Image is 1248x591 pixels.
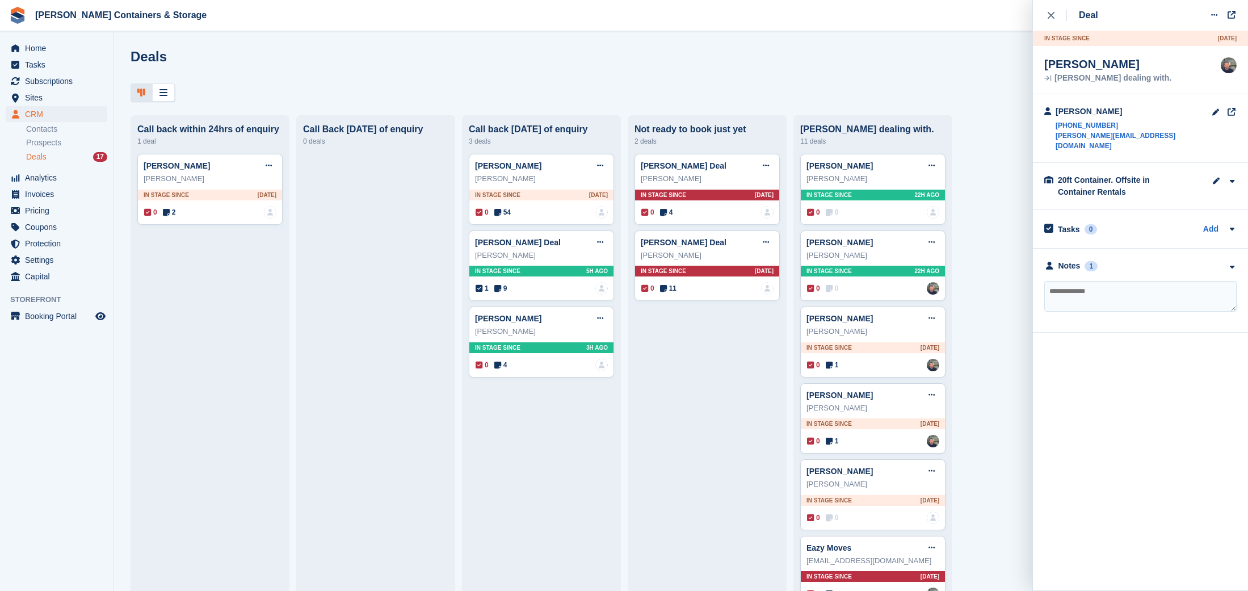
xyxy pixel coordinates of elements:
a: [PERSON_NAME] Deal [641,238,726,247]
span: 3H AGO [586,343,608,352]
span: In stage since [641,267,686,275]
div: [PERSON_NAME] [806,326,939,337]
span: 22H AGO [914,267,939,275]
a: [PERSON_NAME] [806,467,873,476]
div: [PERSON_NAME] [806,479,939,490]
a: menu [6,106,107,122]
span: 0 [826,513,839,523]
span: Tasks [25,57,93,73]
img: deal-assignee-blank [761,206,774,219]
div: [PERSON_NAME] [1044,57,1171,71]
span: [DATE] [921,420,939,428]
span: 0 [807,283,820,294]
div: Call back [DATE] of enquiry [469,124,614,135]
span: Coupons [25,219,93,235]
a: deal-assignee-blank [264,206,276,219]
div: [PERSON_NAME] [1056,106,1212,118]
span: 1 [826,360,839,370]
span: [DATE] [755,267,774,275]
img: deal-assignee-blank [595,359,608,371]
span: 0 [476,360,489,370]
a: Adam Greenhalgh [927,435,939,447]
div: 20ft Container. Offsite in Container Rentals [1058,174,1171,198]
a: Adam Greenhalgh [927,359,939,371]
div: Not ready to book just yet [634,124,780,135]
div: 0 deals [303,135,448,148]
div: Notes [1058,260,1081,272]
a: menu [6,269,107,284]
span: 0 [641,283,654,294]
span: Pricing [25,203,93,219]
span: 22H AGO [914,191,939,199]
span: In stage since [1044,34,1090,43]
span: Prospects [26,137,61,148]
img: Adam Greenhalgh [1221,57,1237,73]
div: 1 deal [137,135,283,148]
span: 0 [144,207,157,217]
span: [DATE] [921,496,939,505]
span: 4 [494,360,507,370]
div: [PERSON_NAME] dealing with. [800,124,946,135]
a: [PERSON_NAME] [806,161,873,170]
div: [EMAIL_ADDRESS][DOMAIN_NAME] [806,555,939,567]
div: 0 [1085,224,1098,234]
div: [PERSON_NAME] [144,173,276,185]
span: 54 [494,207,511,217]
span: 4 [660,207,673,217]
img: deal-assignee-blank [595,206,608,219]
div: 2 deals [634,135,780,148]
a: menu [6,186,107,202]
span: In stage since [144,191,189,199]
span: Booking Portal [25,308,93,324]
a: [PERSON_NAME] [806,314,873,323]
span: CRM [25,106,93,122]
div: 1 [1085,261,1098,271]
span: Deals [26,152,47,162]
span: Home [25,40,93,56]
a: menu [6,40,107,56]
div: Deal [1079,9,1098,22]
div: Call Back [DATE] of enquiry [303,124,448,135]
div: [PERSON_NAME] [806,173,939,185]
span: 0 [807,513,820,523]
div: 17 [93,152,107,162]
a: menu [6,57,107,73]
span: In stage since [806,191,852,199]
span: Subscriptions [25,73,93,89]
img: deal-assignee-blank [595,282,608,295]
span: In stage since [806,420,852,428]
span: Sites [25,90,93,106]
span: 9 [494,283,507,294]
span: Storefront [10,294,113,305]
h1: Deals [131,49,167,64]
a: [PERSON_NAME] Deal [641,161,726,170]
a: menu [6,90,107,106]
img: deal-assignee-blank [927,512,939,524]
div: [PERSON_NAME] [475,250,608,261]
span: Invoices [25,186,93,202]
a: menu [6,73,107,89]
a: menu [6,219,107,235]
a: Deals 17 [26,151,107,163]
span: In stage since [806,496,852,505]
div: Call back within 24hrs of enquiry [137,124,283,135]
span: 0 [807,360,820,370]
a: [PERSON_NAME] [475,161,541,170]
span: Settings [25,252,93,268]
div: [PERSON_NAME] [475,326,608,337]
div: [PERSON_NAME] [806,403,939,414]
a: [PERSON_NAME] Containers & Storage [31,6,211,24]
a: menu [6,236,107,252]
img: deal-assignee-blank [761,282,774,295]
h2: Tasks [1058,224,1080,234]
div: 11 deals [800,135,946,148]
span: 1 [826,436,839,446]
a: [PERSON_NAME] [806,391,873,400]
span: 0 [826,207,839,217]
a: [PHONE_NUMBER] [1056,120,1212,131]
